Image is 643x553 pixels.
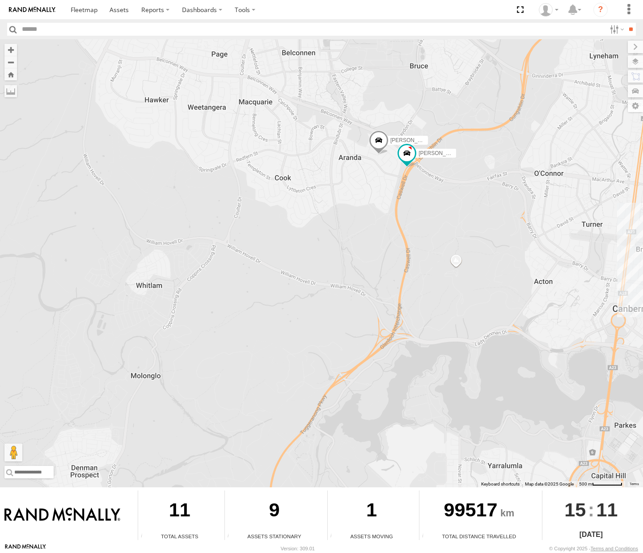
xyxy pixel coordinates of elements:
img: rand-logo.svg [9,7,55,13]
div: Total number of Enabled Assets [138,533,152,540]
div: Total Distance Travelled [419,532,539,540]
button: Zoom in [4,44,17,56]
span: [PERSON_NAME] [390,137,435,143]
button: Drag Pegman onto the map to open Street View [4,444,22,461]
div: 9 [225,490,324,532]
div: [DATE] [542,529,640,540]
div: 99517 [419,490,539,532]
button: Zoom out [4,56,17,68]
span: 15 [564,490,586,529]
div: Total Assets [138,532,221,540]
span: 11 [596,490,618,529]
div: Total number of assets current stationary. [225,533,238,540]
button: Keyboard shortcuts [481,481,520,487]
span: 500 m [579,482,592,486]
div: 1 [328,490,416,532]
div: © Copyright 2025 - [549,546,638,551]
span: Map data ©2025 Google [525,482,574,486]
label: Map Settings [628,100,643,112]
i: ? [593,3,608,17]
div: Helen Mason [536,3,562,17]
div: Total number of assets current in transit. [328,533,341,540]
button: Zoom Home [4,68,17,80]
img: Rand McNally [4,507,120,523]
div: Total distance travelled by all assets within specified date range and applied filters [419,533,433,540]
label: Measure [4,85,17,97]
div: : [542,490,640,529]
div: Assets Moving [328,532,416,540]
div: Version: 309.01 [281,546,315,551]
label: Search Filter Options [606,23,626,36]
a: Terms and Conditions [591,546,638,551]
span: [PERSON_NAME] [419,150,463,156]
div: 11 [138,490,221,532]
div: Assets Stationary [225,532,324,540]
a: Visit our Website [5,544,46,553]
a: Terms (opens in new tab) [630,482,639,486]
button: Map scale: 500 m per 64 pixels [576,481,625,487]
